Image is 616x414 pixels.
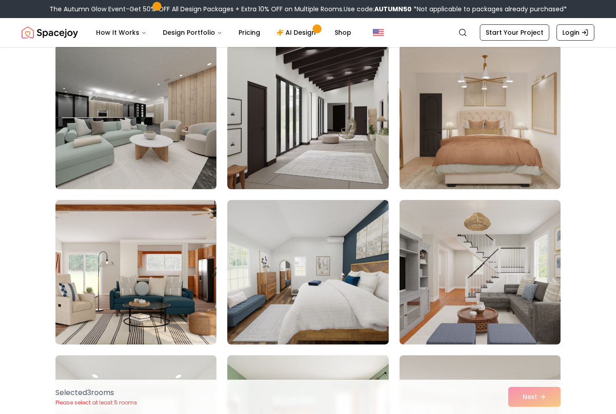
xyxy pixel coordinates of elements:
span: Use code: [344,5,412,14]
a: Login [556,24,594,41]
div: The Autumn Glow Event-Get 50% OFF All Design Packages + Extra 10% OFF on Multiple Rooms. [50,5,567,14]
img: Room room-11 [227,45,388,189]
nav: Main [89,23,359,42]
img: Room room-13 [55,200,216,344]
a: AI Design [269,23,326,42]
img: Room room-12 [400,45,561,189]
img: United States [373,27,384,38]
p: Selected 3 room s [55,387,137,398]
p: Please select at least 5 rooms [55,399,137,406]
img: Room room-10 [55,45,216,189]
a: Start Your Project [480,24,549,41]
img: Room room-15 [400,200,561,344]
b: AUTUMN50 [374,5,412,14]
img: Room room-14 [227,200,388,344]
img: Spacejoy Logo [22,23,78,42]
a: Shop [327,23,359,42]
button: Design Portfolio [156,23,230,42]
a: Pricing [231,23,267,42]
nav: Global [22,18,594,47]
button: How It Works [89,23,154,42]
a: Spacejoy [22,23,78,42]
span: *Not applicable to packages already purchased* [412,5,567,14]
